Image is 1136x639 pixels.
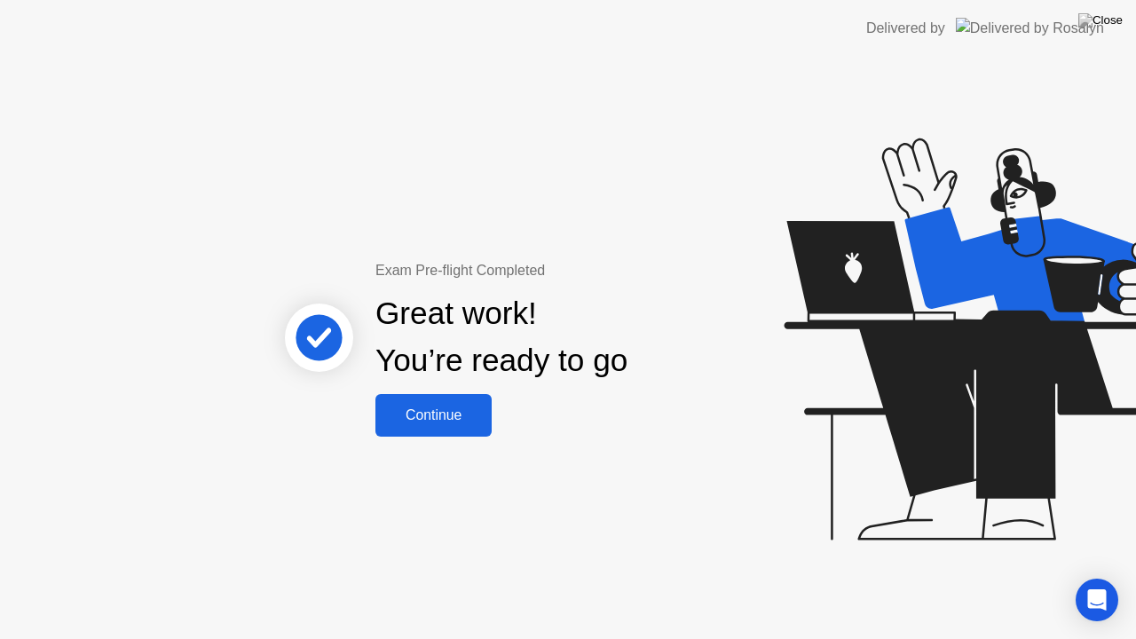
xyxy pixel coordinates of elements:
img: Delivered by Rosalyn [956,18,1104,38]
div: Great work! You’re ready to go [375,290,627,384]
div: Exam Pre-flight Completed [375,260,742,281]
img: Close [1078,13,1123,28]
div: Open Intercom Messenger [1076,579,1118,621]
div: Delivered by [866,18,945,39]
div: Continue [381,407,486,423]
button: Continue [375,394,492,437]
